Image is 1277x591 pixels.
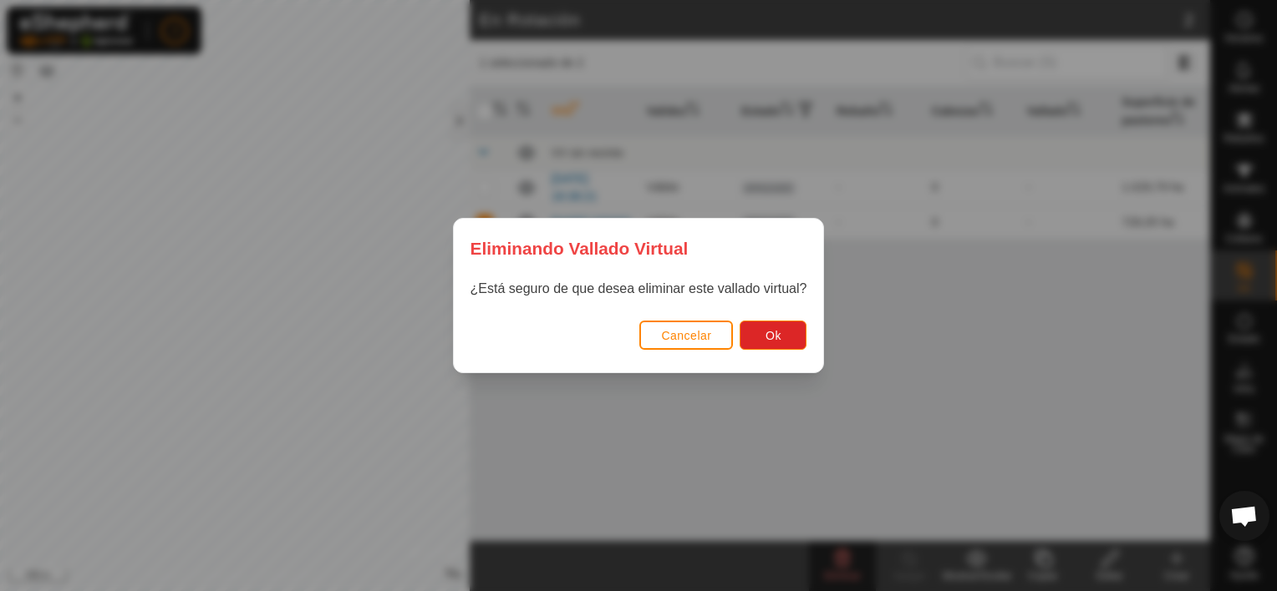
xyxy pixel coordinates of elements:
[639,321,733,350] button: Cancelar
[766,329,781,342] span: Ok
[471,235,689,261] span: Eliminando Vallado Virtual
[661,329,711,342] span: Cancelar
[740,321,806,350] button: Ok
[1219,491,1269,541] a: Chat abierto
[471,279,807,299] p: ¿Está seguro de que desea eliminar este vallado virtual?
